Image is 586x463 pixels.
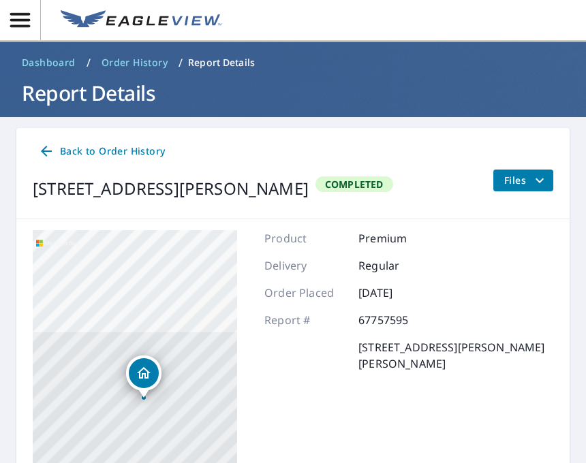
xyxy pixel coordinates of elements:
img: EV Logo [61,10,221,31]
a: Dashboard [16,52,81,74]
nav: breadcrumb [16,52,570,74]
p: Product [264,230,346,246]
span: Files [504,172,548,189]
p: Premium [358,230,440,246]
a: EV Logo [52,2,230,39]
a: Back to Order History [33,139,170,164]
p: [STREET_ADDRESS][PERSON_NAME][PERSON_NAME] [358,339,553,372]
span: Completed [317,178,392,191]
span: Dashboard [22,56,76,69]
p: 67757595 [358,312,440,328]
div: Dropped pin, building 1, Residential property, 1977 Hawthorne Ln Hatfield, PA 19440 [126,355,161,398]
li: / [179,54,183,71]
div: [STREET_ADDRESS][PERSON_NAME] [33,176,309,201]
button: filesDropdownBtn-67757595 [493,170,553,191]
p: Regular [358,257,440,274]
h1: Report Details [16,79,570,107]
p: Order Placed [264,285,346,301]
p: [DATE] [358,285,440,301]
li: / [87,54,91,71]
a: Order History [96,52,173,74]
p: Delivery [264,257,346,274]
span: Back to Order History [38,143,165,160]
span: Order History [102,56,168,69]
p: Report # [264,312,346,328]
p: Report Details [188,56,255,69]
